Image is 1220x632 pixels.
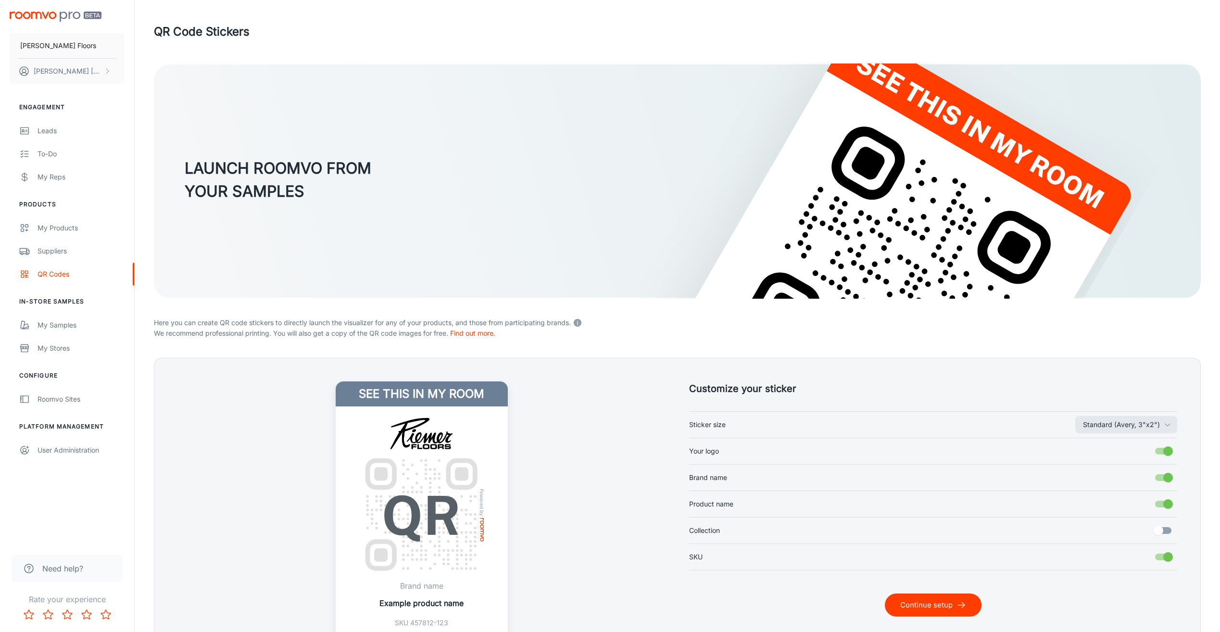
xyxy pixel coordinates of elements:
div: My Reps [38,172,125,182]
p: [PERSON_NAME] [PERSON_NAME] [34,66,101,76]
div: Roomvo Sites [38,394,125,404]
div: My Stores [38,343,125,354]
div: User Administration [38,445,125,455]
span: Need help? [42,563,83,574]
button: [PERSON_NAME] [PERSON_NAME] [10,59,125,84]
h1: QR Code Stickers [154,23,250,40]
span: Product name [689,499,733,509]
button: Rate 1 star [19,605,38,624]
p: Example product name [379,597,464,609]
span: SKU [689,552,703,562]
h3: LAUNCH ROOMVO FROM YOUR SAMPLES [185,157,371,203]
p: Brand name [379,580,464,592]
span: Sticker size [689,419,726,430]
p: SKU 457812-123 [379,618,464,628]
div: Leads [38,126,125,136]
span: Collection [689,525,720,536]
div: Suppliers [38,246,125,256]
a: Find out more. [450,329,495,337]
img: Riemer Floors [360,418,483,450]
button: Sticker size [1075,416,1177,433]
p: Rate your experience [8,594,126,605]
button: Continue setup [885,594,981,617]
p: Here you can create QR code stickers to directly launch the visualizer for any of your products, ... [154,316,1201,328]
div: My Products [38,223,125,233]
span: Your logo [689,446,719,456]
img: roomvo [480,518,484,542]
span: Brand name [689,472,727,483]
button: [PERSON_NAME] Floors [10,33,125,58]
p: [PERSON_NAME] Floors [20,40,96,51]
div: QR Codes [38,269,125,279]
button: Rate 4 star [77,605,96,624]
button: Rate 5 star [96,605,115,624]
h4: See this in my room [336,381,508,406]
img: Roomvo PRO Beta [10,12,101,22]
button: Rate 3 star [58,605,77,624]
div: My Samples [38,320,125,330]
h5: Customize your sticker [689,381,1178,396]
p: We recommend professional printing. You will also get a copy of the QR code images for free. [154,328,1201,339]
span: Powered by [477,489,487,516]
img: QR Code Example [356,449,487,580]
button: Rate 2 star [38,605,58,624]
div: To-do [38,149,125,159]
